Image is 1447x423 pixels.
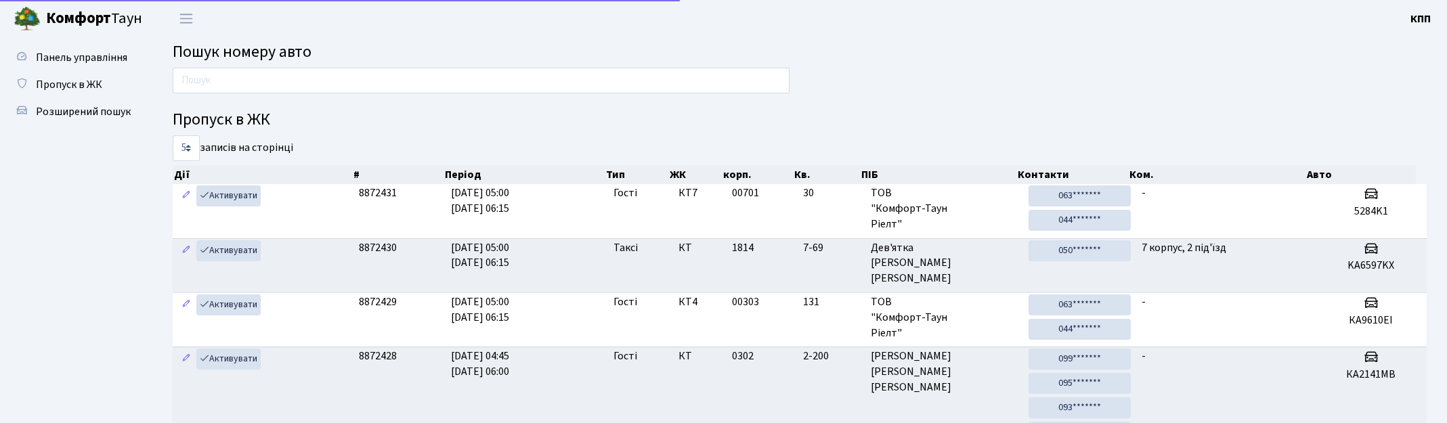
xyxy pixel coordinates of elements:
a: Редагувати [178,349,194,370]
span: КТ7 [678,185,721,201]
th: Контакти [1016,165,1128,184]
span: 8872431 [359,185,397,200]
span: 8872429 [359,294,397,309]
b: Комфорт [46,7,111,29]
a: Редагувати [178,240,194,261]
select: записів на сторінці [173,135,200,161]
th: Кв. [793,165,860,184]
th: ЖК [668,165,722,184]
span: Гості [613,185,637,201]
b: КПП [1410,12,1431,26]
span: Пошук номеру авто [173,40,311,64]
span: 7-69 [803,240,860,256]
span: [DATE] 05:00 [DATE] 06:15 [451,294,509,325]
a: Панель управління [7,44,142,71]
span: Таксі [613,240,638,256]
span: Гості [613,349,637,364]
span: 00701 [732,185,759,200]
span: - [1142,294,1146,309]
span: [PERSON_NAME] [PERSON_NAME] [PERSON_NAME] [871,349,1018,395]
span: Пропуск в ЖК [36,77,102,92]
th: Період [444,165,605,184]
span: 2-200 [803,349,860,364]
th: Ком. [1128,165,1305,184]
th: Дії [173,165,352,184]
h5: КА2141МВ [1320,368,1421,381]
span: ТОВ "Комфорт-Таун Ріелт" [871,294,1018,341]
a: Активувати [196,185,261,206]
span: - [1142,349,1146,363]
span: Гості [613,294,637,310]
span: [DATE] 05:00 [DATE] 06:15 [451,240,509,271]
span: Дев'ятка [PERSON_NAME] [PERSON_NAME] [871,240,1018,287]
a: Редагувати [178,294,194,315]
span: ТОВ "Комфорт-Таун Ріелт" [871,185,1018,232]
span: 131 [803,294,860,310]
th: корп. [722,165,793,184]
span: 8872430 [359,240,397,255]
a: Розширений пошук [7,98,142,125]
h5: KA6597KX [1320,259,1421,272]
span: - [1142,185,1146,200]
img: logo.png [14,5,41,32]
a: Активувати [196,240,261,261]
span: 0302 [732,349,754,363]
a: КПП [1410,11,1431,27]
label: записів на сторінці [173,135,293,161]
h5: 5284K1 [1320,205,1421,218]
span: 30 [803,185,860,201]
span: КТ [678,349,721,364]
span: 8872428 [359,349,397,363]
h4: Пропуск в ЖК [173,110,1427,130]
a: Активувати [196,349,261,370]
a: Редагувати [178,185,194,206]
span: 00303 [732,294,759,309]
span: КТ4 [678,294,721,310]
th: Авто [1305,165,1416,184]
span: 1814 [732,240,754,255]
a: Активувати [196,294,261,315]
th: ПІБ [860,165,1016,184]
th: Тип [605,165,669,184]
span: КТ [678,240,721,256]
span: Розширений пошук [36,104,131,119]
span: Таун [46,7,142,30]
button: Переключити навігацію [169,7,203,30]
h5: КА9610ЕІ [1320,314,1421,327]
span: [DATE] 05:00 [DATE] 06:15 [451,185,509,216]
span: [DATE] 04:45 [DATE] 06:00 [451,349,509,379]
a: Пропуск в ЖК [7,71,142,98]
th: # [352,165,444,184]
span: Панель управління [36,50,127,65]
span: 7 корпус, 2 під'їзд [1142,240,1226,255]
input: Пошук [173,68,790,93]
